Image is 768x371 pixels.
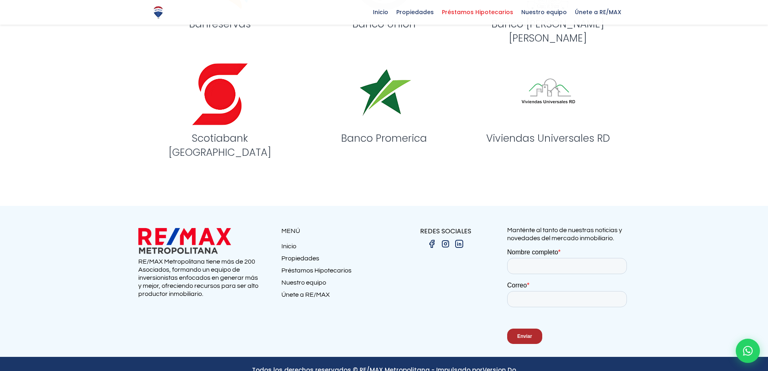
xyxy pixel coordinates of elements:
h3: Banco [PERSON_NAME] [PERSON_NAME] [471,17,625,45]
span: Únete a RE/MAX [571,6,625,18]
span: Peso Dominicano [9,287,60,294]
img: linkedin.png [454,239,464,249]
h3: Viviendas Universales RD [471,131,625,145]
a: Propiedades [281,254,384,266]
input: Si [2,250,7,255]
span: No [9,260,17,267]
h3: Scotiabank [GEOGRAPHIC_DATA] [143,131,298,159]
img: remax metropolitana logo [138,226,231,256]
span: Dólar Estadounidense [9,298,73,305]
input: Dólar Estadounidense [2,298,7,304]
p: MENÚ [281,226,384,236]
a: Únete a RE/MAX [281,291,384,303]
p: REDES SOCIALES [384,226,507,236]
a: Inicio [281,242,384,254]
strong: Monto del préstamo [112,313,173,320]
p: RE/MAX Metropolitana tiene más de 200 Asociados, formando un equipo de inversionistas enfocados e... [138,258,261,298]
img: Logo de REMAX [151,5,165,19]
p: Manténte al tanto de nuestras noticias y novedades del mercado inmobiliario. [507,226,630,242]
input: Pasaporte [2,57,7,62]
img: facebook.png [427,239,437,249]
span: Cédula [9,46,30,53]
input: Cédula [2,46,7,52]
h3: Banco Promerica [307,131,461,145]
a: Nuestro equipo [281,279,384,291]
span: Propiedades [392,6,438,18]
iframe: Form 0 [507,248,630,351]
span: Si [9,249,15,256]
span: Nuestro equipo [517,6,571,18]
strong: Celular [112,105,134,111]
input: No [2,260,7,266]
span: Pasaporte [9,57,39,63]
a: Préstamos Hipotecarios [281,266,384,279]
span: Inicio [369,6,392,18]
input: Peso Dominicano [2,288,7,293]
strong: Apellidos [112,0,141,7]
span: Préstamos Hipotecarios [438,6,517,18]
img: instagram.png [441,239,450,249]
